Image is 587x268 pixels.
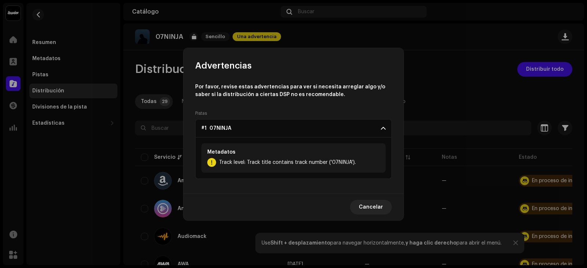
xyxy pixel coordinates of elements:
label: Pistas [195,110,207,116]
button: Cancelar [350,200,392,214]
span: Cancelar [359,200,383,214]
p: Por favor, revise estas advertencias para ver si necesita arreglar algo y/o saber si la distribuc... [195,83,392,99]
span: Advertencias [195,60,252,71]
span: #1 07NINJA [201,125,231,131]
p-accordion-content: #1 07NINJA [195,137,392,179]
p-accordion-header: #1 07NINJA [195,119,392,137]
div: Metadatos [207,149,380,155]
span: Track level: Track title contains track number ('07NINJA'). [219,158,356,167]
